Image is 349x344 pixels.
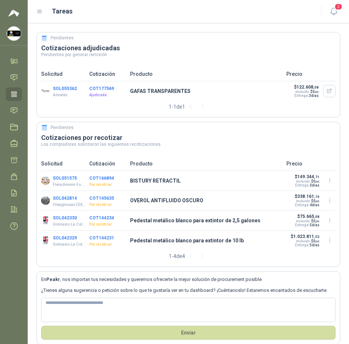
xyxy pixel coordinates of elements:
[41,142,336,146] p: Los compradores solicitaron las siguientes recotizaciones.
[53,242,86,247] p: Gimnasio La Colina
[89,196,114,201] button: COT145635
[310,203,319,207] span: 4 días
[89,92,126,98] p: Ajudicada
[293,234,319,239] span: 1.023.811
[53,202,86,208] p: Oleaginosas [GEOGRAPHIC_DATA][PERSON_NAME]
[89,222,126,227] p: Por recotizar
[315,200,319,203] span: ,00
[41,196,50,205] img: Company Logo
[130,177,282,185] p: BISTURY RETRACTIL
[41,176,50,185] img: Company Logo
[311,199,319,203] span: $
[89,176,114,181] button: COT166894
[41,52,336,57] p: Pendientes por generar remisión
[310,183,319,187] span: 3 días
[313,199,319,203] span: 0
[89,215,114,220] button: COT144234
[296,199,310,203] div: Incluido
[291,234,319,239] p: $
[41,276,336,283] p: En , nos importan tus necesidades y queremos ofrecerte la mejor solución de procurement posible.
[291,243,319,247] p: Entrega:
[130,70,282,78] p: Producto
[286,70,336,78] p: Precio
[314,195,319,199] span: ,16
[296,179,310,183] div: Incluido
[41,133,336,142] h3: Cotizaciones por recotizar
[130,196,282,204] p: OVEROL ANTIFLUIDO OSCURO
[7,27,21,40] img: Company Logo
[311,219,319,223] span: $
[313,219,319,223] span: 0
[89,182,126,188] p: Por recotizar
[294,183,319,187] p: Entrega:
[53,86,77,91] button: SOL055362
[89,86,114,91] button: COT177569
[169,101,208,113] div: 1 - 1 de 1
[89,202,126,208] p: Por recotizar
[8,9,19,17] img: Logo peakr
[294,223,319,227] p: Entrega:
[53,176,77,181] button: SOL051575
[310,243,319,247] span: 5 días
[41,70,85,78] p: Solicitud
[300,214,319,219] span: 75.665
[314,175,319,179] span: ,71
[53,222,86,227] p: Gimnasio La Colina
[313,85,319,89] span: ,08
[51,124,74,131] h5: Pendientes
[41,160,85,168] p: Solicitud
[89,160,126,168] p: Cotización
[315,220,319,223] span: ,00
[89,235,114,241] button: COT144231
[313,179,319,183] span: 0
[295,90,309,94] div: Incluido
[296,219,310,223] div: Incluido
[311,179,319,183] span: $
[41,236,50,245] img: Company Logo
[41,44,336,52] h3: Cotizaciones adjudicadas
[130,236,282,245] p: Pedestal metálico blanco para extintor de 10 lb
[294,85,319,90] p: $
[297,85,319,90] span: 122.608
[310,90,319,94] span: $
[313,90,319,94] span: 0
[130,216,282,224] p: Pedestal metálico blanco para extintor de 2,5 galones
[314,235,319,239] span: ,53
[53,196,77,201] button: SOL042814
[310,223,319,227] span: 5 días
[89,70,126,78] p: Cotización
[313,239,319,243] span: 0
[294,174,319,179] p: $
[327,5,340,18] button: 2
[315,90,319,94] span: ,00
[53,235,77,241] button: SOL042329
[41,87,50,95] img: Company Logo
[89,242,126,247] p: Por recotizar
[315,180,319,183] span: ,00
[297,174,319,179] span: 149.344
[52,6,72,16] h1: Tareas
[314,215,319,219] span: ,08
[41,287,336,294] p: ¿Tienes alguna sugerencia o petición sobre lo que te gustaría ver en tu dashboard? ¡Cuéntanoslo! ...
[294,203,319,207] p: Entrega:
[296,239,310,243] div: Incluido
[53,182,86,188] p: Fleischmann Foods S.A.
[309,94,319,98] span: 3 días
[46,277,60,282] b: Peakr
[51,35,74,42] h5: Pendientes
[169,250,208,262] div: 1 - 4 de 4
[315,240,319,243] span: ,00
[294,194,319,199] p: $
[130,87,282,95] p: GAFAS TRANSPARENTES
[53,92,77,98] p: Almatec
[286,160,336,168] p: Precio
[294,94,319,98] p: Entrega:
[41,326,336,340] button: Envíar
[41,216,50,225] img: Company Logo
[334,3,342,10] span: 2
[311,239,319,243] span: $
[130,160,282,168] p: Producto
[294,214,319,219] p: $
[297,194,319,199] span: 338.161
[53,215,77,220] button: SOL042330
